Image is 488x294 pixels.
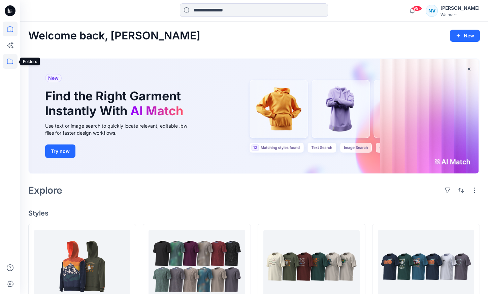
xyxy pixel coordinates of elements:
h2: Welcome back, [PERSON_NAME] [28,30,200,42]
h4: Styles [28,209,480,217]
div: [PERSON_NAME] [441,4,480,12]
div: Use text or image search to quickly locate relevant, editable .bw files for faster design workflows. [45,122,197,136]
button: Try now [45,144,75,158]
span: AI Match [130,103,183,118]
h1: Find the Right Garment Instantly With [45,89,187,118]
span: 99+ [412,6,422,11]
div: Walmart [441,12,480,17]
div: NV [426,5,438,17]
button: New [450,30,480,42]
h2: Explore [28,185,62,196]
span: New [48,74,59,82]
